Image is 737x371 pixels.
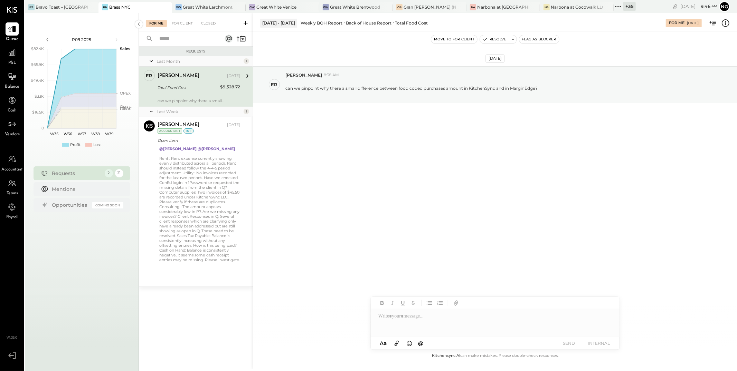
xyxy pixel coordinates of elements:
[176,4,182,10] div: GW
[680,3,717,10] div: [DATE]
[470,4,476,10] div: Na
[416,339,426,348] button: @
[105,169,113,177] div: 2
[378,299,387,307] button: Bold
[93,142,101,148] div: Loss
[102,4,108,10] div: BN
[158,128,182,134] div: Accountant
[395,20,428,26] div: Total Food Cost
[31,46,44,51] text: $82.4K
[404,4,456,10] div: Gran [PERSON_NAME] (New)
[249,4,255,10] div: GW
[0,118,24,138] a: Vendors
[157,58,242,64] div: Last Month
[120,104,132,109] text: Occu...
[31,62,44,67] text: $65.9K
[687,21,699,26] div: [DATE]
[198,146,235,151] strong: @[PERSON_NAME]
[92,202,123,208] div: Coming Soon
[544,4,550,10] div: Na
[555,339,583,348] button: SEND
[227,73,240,79] div: [DATE]
[158,72,199,79] div: [PERSON_NAME]
[551,4,603,10] div: Narbona at Cocowalk LLC
[142,49,249,54] div: Requests
[52,202,89,208] div: Opportunities
[519,35,559,43] button: Flag as Blocker
[398,299,407,307] button: Underline
[159,156,240,262] div: Rent : Rent expense currently showing evenly distributed across all periods. Rent should instead ...
[53,37,111,42] div: P09 2025
[396,4,403,10] div: GB
[485,54,505,63] div: [DATE]
[435,299,444,307] button: Ordered List
[285,72,322,78] span: [PERSON_NAME]
[388,299,397,307] button: Italic
[0,46,24,66] a: P&L
[409,299,418,307] button: Strikethrough
[78,131,86,136] text: W37
[35,94,44,99] text: $33K
[36,4,88,10] div: Bravo Toast – [GEOGRAPHIC_DATA]
[323,4,329,10] div: GW
[91,131,100,136] text: W38
[324,72,339,78] span: 8:38 AM
[120,91,131,96] text: OPEX
[159,146,197,151] strong: @[PERSON_NAME]
[477,4,530,10] div: Narbona at [GEOGRAPHIC_DATA] LLC
[64,131,72,136] text: W36
[183,128,194,134] div: int
[198,20,219,27] div: Closed
[8,108,17,114] span: Cash
[0,201,24,221] a: Payroll
[146,20,167,27] div: For Me
[146,72,153,79] div: er
[585,339,613,348] button: INTERNAL
[158,137,238,144] div: Open Item
[227,122,240,128] div: [DATE]
[41,126,44,130] text: 0
[480,35,509,43] button: Resolve
[5,131,20,138] span: Vendors
[32,110,44,115] text: $16.5K
[158,121,199,128] div: [PERSON_NAME]
[271,81,278,88] div: er
[120,106,130,111] text: Labor
[378,340,389,347] button: Aa
[168,20,196,27] div: For Client
[719,1,730,12] button: No
[0,153,24,173] a: Accountant
[0,70,24,90] a: Balance
[70,142,81,148] div: Profit
[52,170,101,177] div: Requests
[8,60,16,66] span: P&L
[7,191,18,197] span: Teams
[0,94,24,114] a: Cash
[260,19,297,27] div: [DATE] - [DATE]
[244,58,249,64] div: 1
[330,4,380,10] div: Great White Brentwood
[109,4,131,10] div: Brass NYC
[105,131,114,136] text: W39
[431,35,477,43] button: Move to for client
[425,299,434,307] button: Unordered List
[5,84,19,90] span: Balance
[158,98,240,103] div: can we pinpoint why there a small difference between food coded purchases amount in KitchenSync a...
[0,177,24,197] a: Teams
[50,131,58,136] text: W35
[115,169,123,177] div: 21
[452,299,461,307] button: Add URL
[672,3,679,10] div: copy link
[623,2,636,11] div: + 35
[28,4,35,10] div: BT
[31,78,44,83] text: $49.4K
[52,186,120,193] div: Mentions
[285,85,538,91] div: can we pinpoint why there a small difference between food coded purchases amount in KitchenSync a...
[384,340,387,346] span: a
[220,84,240,90] div: $9,528.72
[6,36,19,42] span: Queue
[0,22,24,42] a: Queue
[158,84,218,91] div: Total Food Cost
[301,20,342,26] div: Weekly BOH Report
[120,46,130,51] text: Sales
